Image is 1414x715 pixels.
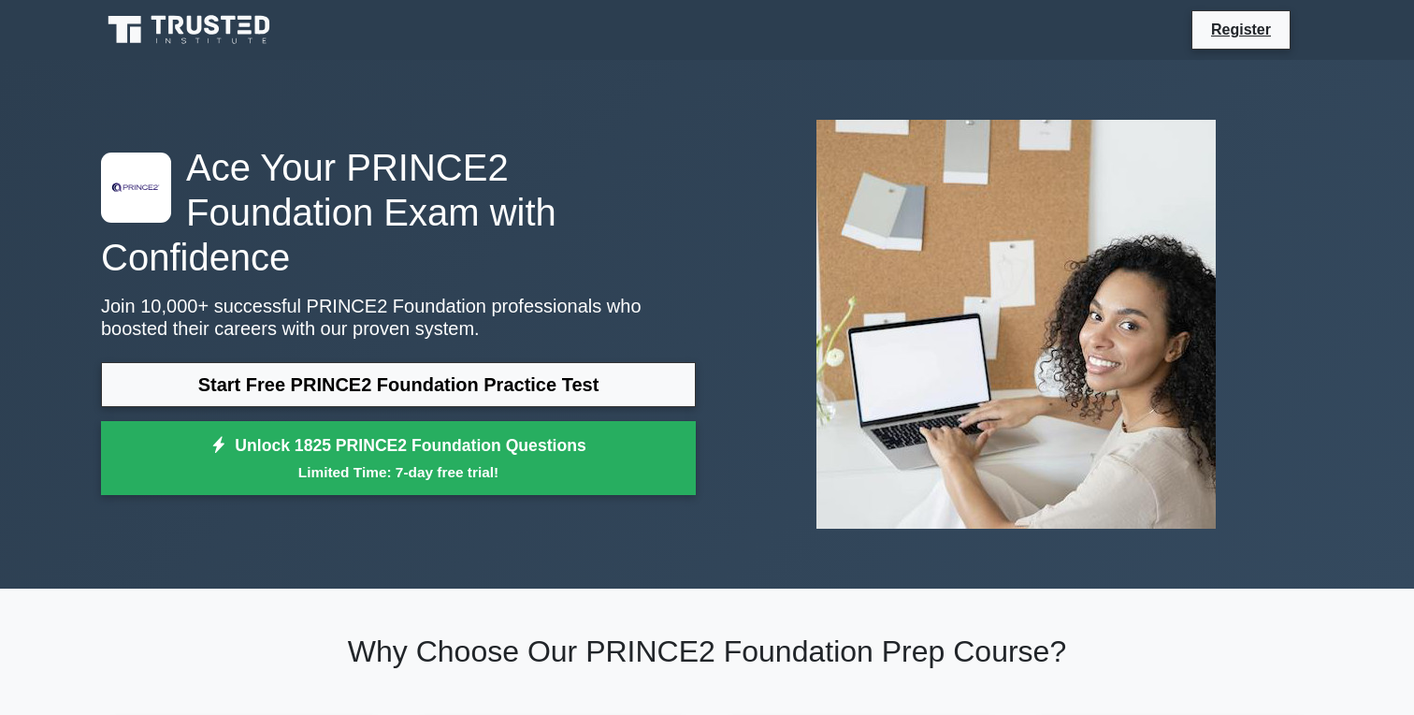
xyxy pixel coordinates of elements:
small: Limited Time: 7-day free trial! [124,461,672,483]
h2: Why Choose Our PRINCE2 Foundation Prep Course? [101,634,1313,669]
a: Unlock 1825 PRINCE2 Foundation QuestionsLimited Time: 7-day free trial! [101,421,696,496]
a: Register [1200,18,1282,41]
p: Join 10,000+ successful PRINCE2 Foundation professionals who boosted their careers with our prove... [101,295,696,340]
h1: Ace Your PRINCE2 Foundation Exam with Confidence [101,145,696,280]
a: Start Free PRINCE2 Foundation Practice Test [101,362,696,407]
